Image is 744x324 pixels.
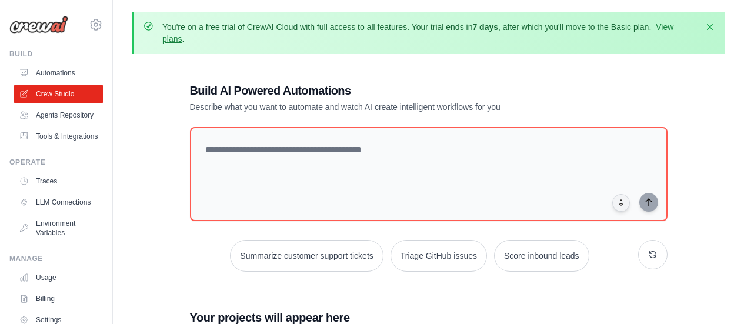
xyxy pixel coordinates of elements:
[638,240,668,269] button: Get new suggestions
[230,240,383,272] button: Summarize customer support tickets
[9,49,103,59] div: Build
[14,172,103,191] a: Traces
[14,193,103,212] a: LLM Connections
[472,22,498,32] strong: 7 days
[612,194,630,212] button: Click to speak your automation idea
[14,289,103,308] a: Billing
[391,240,487,272] button: Triage GitHub issues
[14,268,103,287] a: Usage
[494,240,589,272] button: Score inbound leads
[14,85,103,103] a: Crew Studio
[14,106,103,125] a: Agents Repository
[9,254,103,263] div: Manage
[14,64,103,82] a: Automations
[14,214,103,242] a: Environment Variables
[14,127,103,146] a: Tools & Integrations
[162,21,697,45] p: You're on a free trial of CrewAI Cloud with full access to all features. Your trial ends in , aft...
[9,158,103,167] div: Operate
[9,16,68,34] img: Logo
[190,101,585,113] p: Describe what you want to automate and watch AI create intelligent workflows for you
[190,82,585,99] h1: Build AI Powered Automations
